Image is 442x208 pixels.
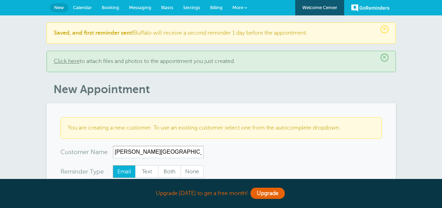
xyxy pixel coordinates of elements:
span: Blasts [161,5,173,10]
b: Saved, and first reminder sent! [54,30,134,36]
span: × [381,54,389,62]
label: None [181,165,204,178]
a: Upgrade [251,188,285,199]
span: More [232,5,243,10]
span: × [381,25,389,33]
h1: New Appointment [53,83,396,96]
span: Cus [60,149,72,155]
span: Messaging [129,5,151,10]
span: New [54,5,64,10]
p: Buffalo will receive a second reminder 1 day before the appointment. [54,30,389,36]
div: ame [60,146,113,158]
label: Both [158,165,181,178]
span: None [181,166,203,178]
p: You are creating a new customer. To use an existing customer select one from the autocomplete dro... [68,125,375,131]
a: New [50,3,68,12]
span: Calendar [73,5,92,10]
label: Email [113,165,136,178]
label: Reminder Type [60,168,104,175]
span: Booking [102,5,119,10]
a: Click here [54,58,80,64]
span: Settings [183,5,200,10]
span: Both [158,166,181,178]
div: Upgrade [DATE] to get a free month! [46,186,396,201]
label: Text [135,165,158,178]
span: Billing [210,5,223,10]
span: Email [113,166,136,178]
span: Text [136,166,158,178]
span: tomer N [72,149,95,155]
iframe: Resource center [414,180,435,201]
p: to attach files and photos to the appointment you just created. [54,58,389,65]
